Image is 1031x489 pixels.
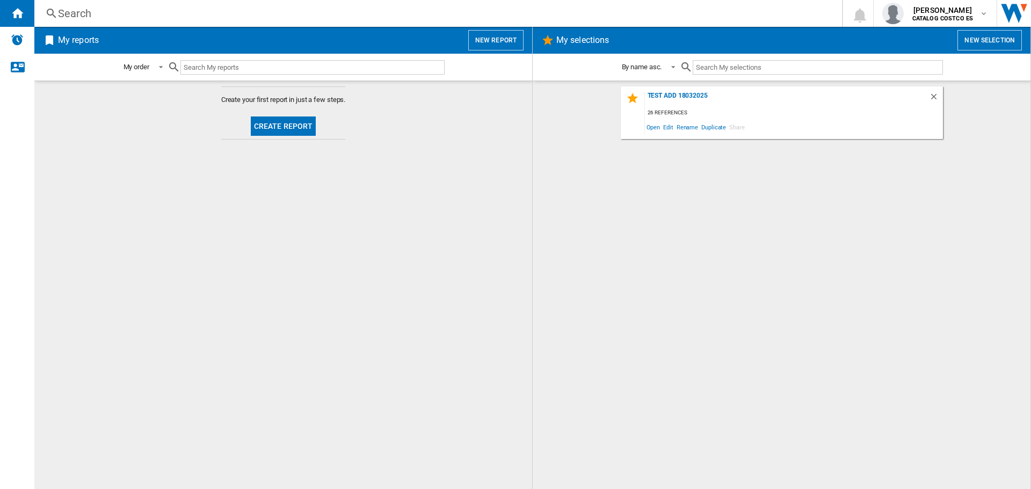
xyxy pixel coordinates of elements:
span: Open [645,120,662,134]
span: [PERSON_NAME] [912,5,973,16]
span: Edit [662,120,675,134]
div: By name asc. [622,63,662,71]
div: 26 references [645,106,943,120]
input: Search My selections [693,60,942,75]
h2: My reports [56,30,101,50]
div: My order [124,63,149,71]
h2: My selections [554,30,611,50]
span: Create your first report in just a few steps. [221,95,346,105]
span: Share [728,120,746,134]
b: CATALOG COSTCO ES [912,15,973,22]
input: Search My reports [180,60,445,75]
span: Duplicate [700,120,728,134]
button: New report [468,30,524,50]
span: Rename [675,120,700,134]
div: test add 18032025 [645,92,929,106]
div: Delete [929,92,943,106]
button: Create report [251,116,316,136]
button: New selection [957,30,1022,50]
img: profile.jpg [882,3,904,24]
div: Search [58,6,814,21]
img: alerts-logo.svg [11,33,24,46]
